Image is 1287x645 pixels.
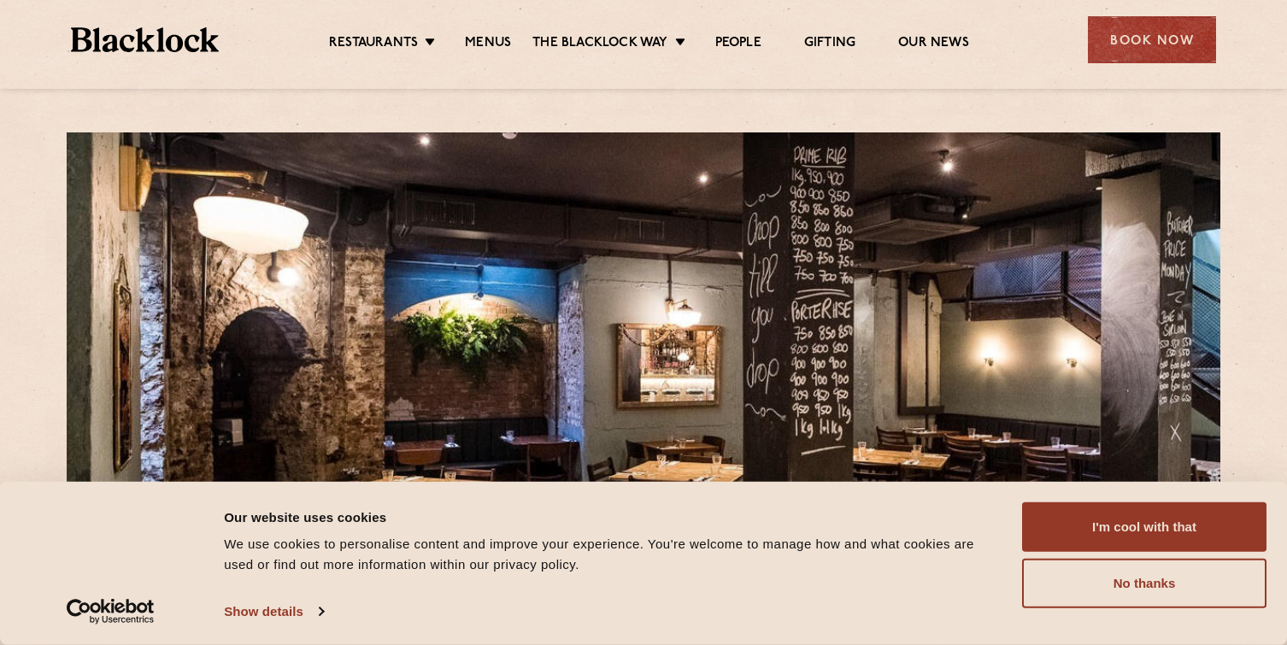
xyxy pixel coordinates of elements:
a: Usercentrics Cookiebot - opens in a new window [36,599,185,624]
a: Show details [224,599,323,624]
a: Gifting [804,35,855,54]
div: Book Now [1088,16,1216,63]
a: Restaurants [329,35,418,54]
div: Our website uses cookies [224,507,1002,527]
a: The Blacklock Way [532,35,667,54]
a: People [715,35,761,54]
button: I'm cool with that [1022,502,1266,552]
a: Our News [898,35,969,54]
div: We use cookies to personalise content and improve your experience. You're welcome to manage how a... [224,534,1002,575]
button: No thanks [1022,559,1266,608]
img: BL_Textured_Logo-footer-cropped.svg [71,27,219,52]
a: Menus [465,35,511,54]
